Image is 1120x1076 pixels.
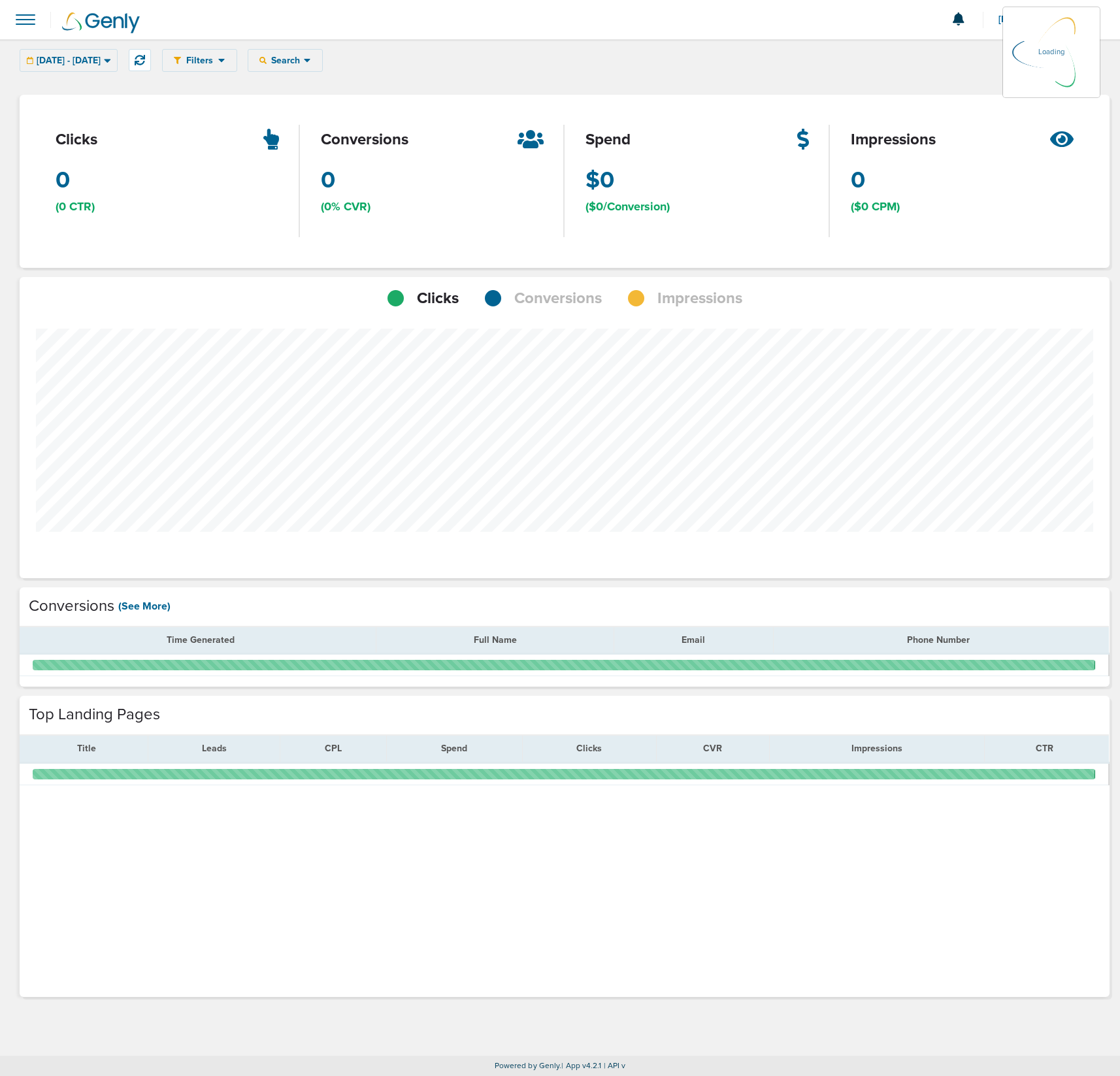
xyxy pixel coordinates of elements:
[851,164,865,197] span: 0
[851,199,900,215] span: ($0 CPM)
[1038,44,1064,60] p: Loading
[585,129,631,151] span: spend
[561,1061,601,1070] span: | App v4.2.1
[604,1061,626,1070] span: | API v
[62,12,140,33] img: Genly
[167,634,235,645] span: Time Generated
[29,706,160,725] h4: Top Landing Pages
[998,15,1080,24] span: [PERSON_NAME]
[321,164,335,197] span: 0
[907,634,970,645] span: Phone Number
[851,129,936,151] span: impressions
[474,634,517,645] span: Full Name
[56,199,95,215] span: (0 CTR)
[56,164,70,197] span: 0
[325,743,342,754] span: CPL
[851,743,902,754] span: Impressions
[576,743,602,754] span: Clicks
[56,129,97,151] span: clicks
[77,743,96,754] span: Title
[1036,743,1053,754] span: CTR
[514,287,602,310] span: Conversions
[585,199,670,215] span: ($0/Conversion)
[657,287,742,310] span: Impressions
[321,129,408,151] span: conversions
[441,743,467,754] span: Spend
[321,199,371,215] span: (0% CVR)
[29,597,114,616] h4: Conversions
[118,599,171,613] a: (See More)
[682,634,705,645] span: Email
[202,743,227,754] span: Leads
[703,743,722,754] span: CVR
[585,164,614,197] span: $0
[417,287,459,310] span: Clicks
